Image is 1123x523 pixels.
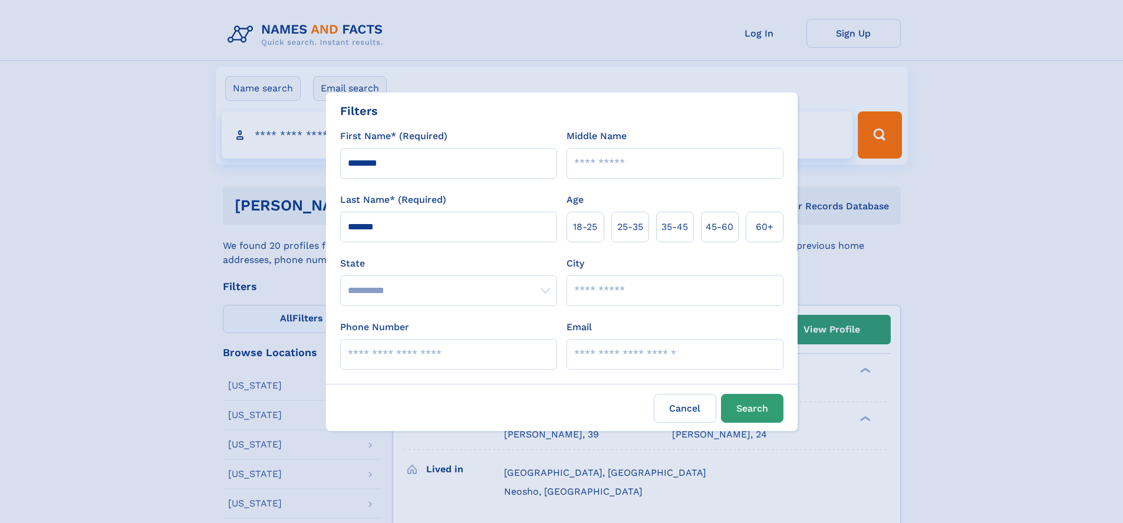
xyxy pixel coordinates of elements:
[340,102,378,120] div: Filters
[721,394,783,423] button: Search
[573,220,597,234] span: 18‑25
[340,256,557,271] label: State
[340,129,447,143] label: First Name* (Required)
[567,320,592,334] label: Email
[706,220,733,234] span: 45‑60
[567,256,584,271] label: City
[567,193,584,207] label: Age
[340,193,446,207] label: Last Name* (Required)
[661,220,688,234] span: 35‑45
[654,394,716,423] label: Cancel
[617,220,643,234] span: 25‑35
[756,220,773,234] span: 60+
[567,129,627,143] label: Middle Name
[340,320,409,334] label: Phone Number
